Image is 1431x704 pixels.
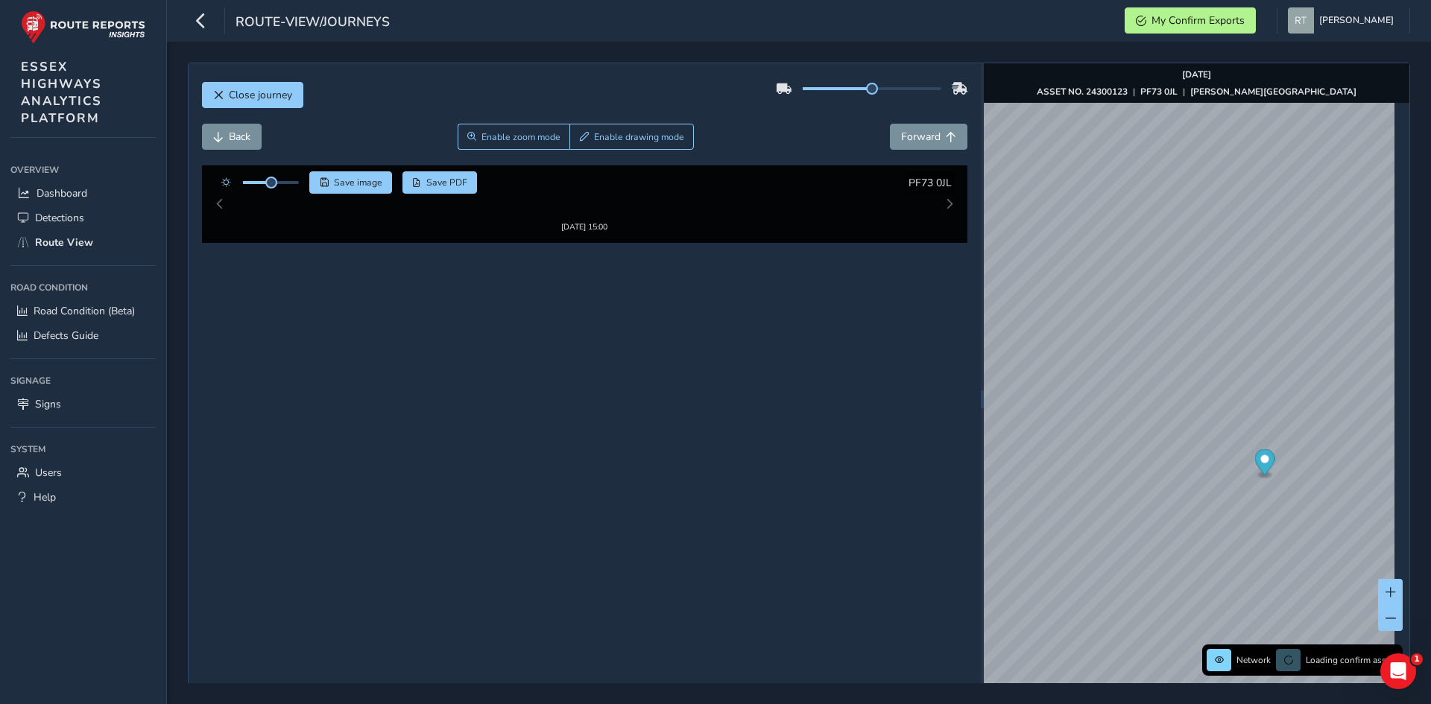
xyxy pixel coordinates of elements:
[10,181,156,206] a: Dashboard
[309,171,392,194] button: Save
[909,176,952,190] span: PF73 0JL
[1190,86,1356,98] strong: [PERSON_NAME][GEOGRAPHIC_DATA]
[481,131,560,143] span: Enable zoom mode
[21,58,102,127] span: ESSEX HIGHWAYS ANALYTICS PLATFORM
[1380,653,1416,689] iframe: Intercom live chat
[202,124,262,150] button: Back
[901,130,941,144] span: Forward
[1306,654,1398,666] span: Loading confirm assets
[34,304,135,318] span: Road Condition (Beta)
[1037,86,1356,98] div: | |
[1288,7,1314,34] img: diamond-layout
[569,124,694,150] button: Draw
[539,202,630,213] div: [DATE] 15:00
[1125,7,1256,34] button: My Confirm Exports
[229,88,292,102] span: Close journey
[539,188,630,202] img: Thumbnail frame
[10,206,156,230] a: Detections
[10,460,156,485] a: Users
[35,235,93,250] span: Route View
[10,438,156,460] div: System
[334,177,382,188] span: Save image
[35,211,84,225] span: Detections
[34,329,98,343] span: Defects Guide
[10,276,156,299] div: Road Condition
[10,392,156,416] a: Signs
[10,230,156,255] a: Route View
[1140,86,1178,98] strong: PF73 0JL
[1411,653,1423,665] span: 1
[10,299,156,323] a: Road Condition (Beta)
[236,13,390,34] span: route-view/journeys
[10,323,156,348] a: Defects Guide
[229,130,250,144] span: Back
[594,131,684,143] span: Enable drawing mode
[34,490,56,504] span: Help
[1182,69,1211,80] strong: [DATE]
[458,124,570,150] button: Zoom
[35,466,62,480] span: Users
[21,10,145,44] img: rr logo
[426,177,467,188] span: Save PDF
[1319,7,1394,34] span: [PERSON_NAME]
[1254,449,1274,480] div: Map marker
[37,186,87,200] span: Dashboard
[1152,13,1245,28] span: My Confirm Exports
[35,397,61,411] span: Signs
[402,171,478,194] button: PDF
[202,82,303,108] button: Close journey
[890,124,967,150] button: Forward
[10,370,156,392] div: Signage
[1037,86,1128,98] strong: ASSET NO. 24300123
[1288,7,1399,34] button: [PERSON_NAME]
[10,485,156,510] a: Help
[10,159,156,181] div: Overview
[1236,654,1271,666] span: Network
